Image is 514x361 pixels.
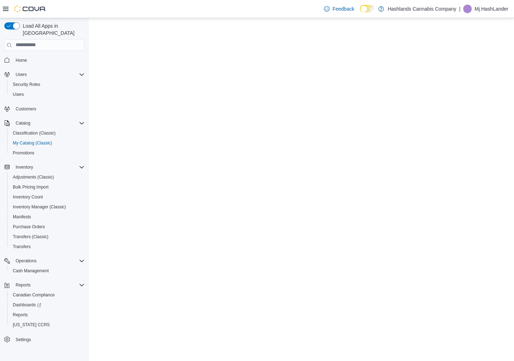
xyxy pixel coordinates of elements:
[13,335,34,344] a: Settings
[7,310,87,320] button: Reports
[10,80,85,89] span: Security Roles
[10,242,85,251] span: Transfers
[13,257,39,265] button: Operations
[10,173,57,181] a: Adjustments (Classic)
[10,203,85,211] span: Inventory Manager (Classic)
[10,233,85,241] span: Transfers (Classic)
[10,139,55,147] a: My Catalog (Classic)
[10,311,31,319] a: Reports
[13,335,85,344] span: Settings
[16,72,27,77] span: Users
[13,140,52,146] span: My Catalog (Classic)
[7,89,87,99] button: Users
[10,149,37,157] a: Promotions
[10,213,85,221] span: Manifests
[13,302,41,308] span: Dashboards
[13,130,56,136] span: Classification (Classic)
[10,301,44,309] a: Dashboards
[10,183,52,191] a: Bulk Pricing Import
[16,164,33,170] span: Inventory
[13,281,33,289] button: Reports
[1,256,87,266] button: Operations
[13,224,45,230] span: Purchase Orders
[13,312,28,318] span: Reports
[13,281,85,289] span: Reports
[16,337,31,343] span: Settings
[13,56,85,65] span: Home
[13,119,85,127] span: Catalog
[16,258,37,264] span: Operations
[10,233,51,241] a: Transfers (Classic)
[14,5,46,12] img: Cova
[10,242,33,251] a: Transfers
[13,105,39,113] a: Customers
[321,2,357,16] a: Feedback
[13,119,33,127] button: Catalog
[13,184,49,190] span: Bulk Pricing Import
[1,104,87,114] button: Customers
[10,149,85,157] span: Promotions
[10,90,85,99] span: Users
[1,334,87,344] button: Settings
[7,212,87,222] button: Manifests
[16,58,27,63] span: Home
[7,290,87,300] button: Canadian Compliance
[7,138,87,148] button: My Catalog (Classic)
[7,192,87,202] button: Inventory Count
[10,223,48,231] a: Purchase Orders
[7,320,87,330] button: [US_STATE] CCRS
[7,232,87,242] button: Transfers (Classic)
[10,301,85,309] span: Dashboards
[7,266,87,276] button: Cash Management
[13,292,55,298] span: Canadian Compliance
[7,202,87,212] button: Inventory Manager (Classic)
[1,118,87,128] button: Catalog
[7,182,87,192] button: Bulk Pricing Import
[10,291,58,299] a: Canadian Compliance
[1,55,87,65] button: Home
[13,244,31,250] span: Transfers
[13,82,40,87] span: Security Roles
[13,257,85,265] span: Operations
[388,5,456,13] p: Hashlands Cannabis Company
[10,213,34,221] a: Manifests
[13,174,54,180] span: Adjustments (Classic)
[10,321,85,329] span: Washington CCRS
[1,162,87,172] button: Inventory
[7,148,87,158] button: Promotions
[13,92,24,97] span: Users
[16,282,31,288] span: Reports
[7,128,87,138] button: Classification (Classic)
[13,214,31,220] span: Manifests
[13,322,50,328] span: [US_STATE] CCRS
[10,311,85,319] span: Reports
[16,106,36,112] span: Customers
[1,70,87,80] button: Users
[13,70,29,79] button: Users
[10,193,85,201] span: Inventory Count
[13,194,43,200] span: Inventory Count
[13,150,34,156] span: Promotions
[10,183,85,191] span: Bulk Pricing Import
[13,234,48,240] span: Transfers (Classic)
[13,268,49,274] span: Cash Management
[13,204,66,210] span: Inventory Manager (Classic)
[13,70,85,79] span: Users
[7,172,87,182] button: Adjustments (Classic)
[10,267,85,275] span: Cash Management
[13,163,85,171] span: Inventory
[10,173,85,181] span: Adjustments (Classic)
[463,5,472,13] div: Mj HashLander
[7,300,87,310] a: Dashboards
[7,222,87,232] button: Purchase Orders
[13,104,85,113] span: Customers
[360,5,375,12] input: Dark Mode
[10,129,59,137] a: Classification (Classic)
[16,120,30,126] span: Catalog
[13,56,30,65] a: Home
[7,80,87,89] button: Security Roles
[10,129,85,137] span: Classification (Classic)
[13,163,36,171] button: Inventory
[10,223,85,231] span: Purchase Orders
